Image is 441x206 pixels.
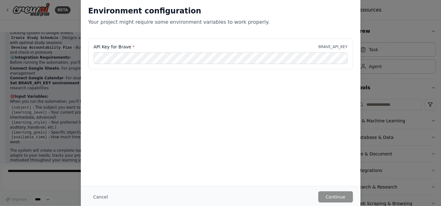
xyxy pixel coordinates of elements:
[318,191,353,203] button: Continue
[88,191,113,203] button: Cancel
[318,44,347,49] p: BRAVE_API_KEY
[94,44,135,50] label: API Key for Brave
[88,6,353,16] h2: Environment configuration
[88,18,353,26] p: Your project might require some environment variables to work properly.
